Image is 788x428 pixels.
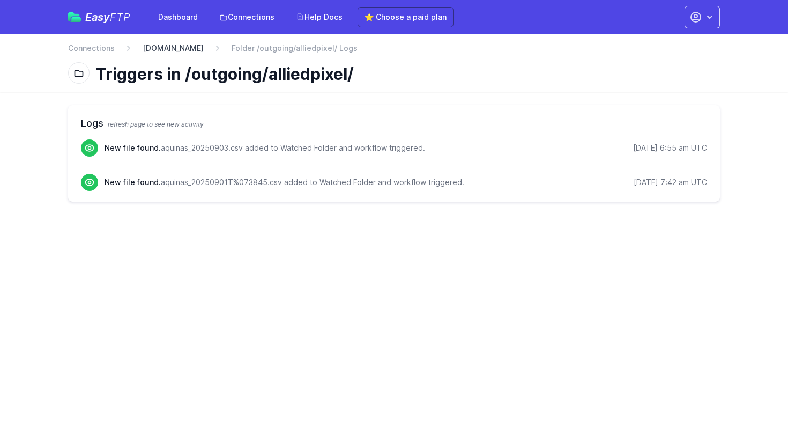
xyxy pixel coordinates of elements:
p: aquinas_20250901T%073845.csv added to Watched Folder and workflow triggered. [105,177,464,188]
a: Help Docs [289,8,349,27]
a: Connections [68,43,115,54]
span: Folder /outgoing/alliedpixel/ Logs [232,43,358,54]
img: easyftp_logo.png [68,12,81,22]
span: FTP [110,11,130,24]
h2: Logs [81,116,707,131]
span: refresh page to see new activity [108,120,204,128]
div: [DATE] 7:42 am UTC [634,177,707,188]
span: New file found. [105,143,161,152]
a: EasyFTP [68,12,130,23]
iframe: Drift Widget Chat Controller [734,374,775,415]
a: Connections [213,8,281,27]
h1: Triggers in /outgoing/alliedpixel/ [96,64,711,84]
span: Easy [85,12,130,23]
a: [DOMAIN_NAME] [143,43,204,54]
a: Dashboard [152,8,204,27]
a: ⭐ Choose a paid plan [358,7,454,27]
p: aquinas_20250903.csv added to Watched Folder and workflow triggered. [105,143,425,153]
div: [DATE] 6:55 am UTC [633,143,707,153]
span: New file found. [105,178,161,187]
nav: Breadcrumb [68,43,720,60]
